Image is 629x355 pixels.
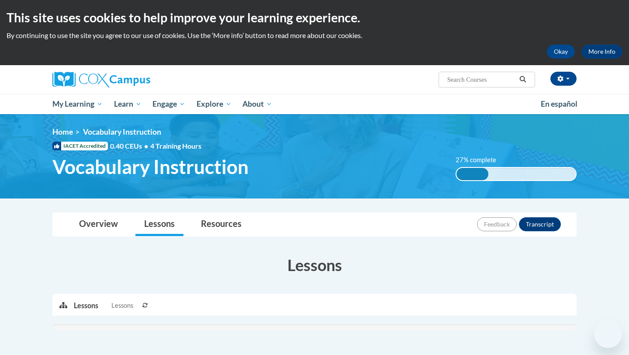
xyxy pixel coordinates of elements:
h3: Lessons [52,254,577,276]
span: Explore [197,99,232,109]
span: Vocabulary Instruction [83,127,161,136]
span: 0.40 CEUs [110,141,150,151]
a: Engage [147,94,191,114]
label: 27% complete [456,155,506,165]
iframe: Button to launch messaging window [594,320,622,348]
button: Search [516,74,529,85]
span: Lessons [111,301,133,310]
a: Cox Campus [52,72,218,87]
div: Main menu [39,94,590,114]
a: Overview [70,213,127,236]
a: My Learning [47,94,108,114]
a: More Info [581,45,622,59]
button: Okay [547,45,575,59]
a: Lessons [135,213,183,236]
span: Learn [114,99,142,109]
a: Home [52,127,73,136]
a: Explore [191,94,237,114]
a: About [237,94,278,114]
span: My Learning [52,99,103,109]
a: Learn [108,94,147,114]
a: En español [535,95,583,113]
span: • [144,142,148,150]
input: Search Courses [446,74,516,85]
p: By continuing to use the site you agree to our use of cookies. Use the ‘More info’ button to read... [7,31,622,40]
span: Engage [152,99,185,109]
span: Vocabulary Instruction [52,155,249,178]
span: About [242,99,272,109]
span: En español [541,99,577,108]
button: Transcript [519,217,561,231]
button: Feedback [477,217,517,231]
span: 4 Training Hours [150,142,201,150]
h2: This site uses cookies to help improve your learning experience. [7,9,622,26]
a: Resources [192,213,250,236]
img: Cox Campus [52,72,150,87]
p: Lessons [74,301,98,310]
span: IACET Accredited [52,142,108,150]
button: Account Settings [550,72,577,86]
div: 27% complete [456,168,489,180]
